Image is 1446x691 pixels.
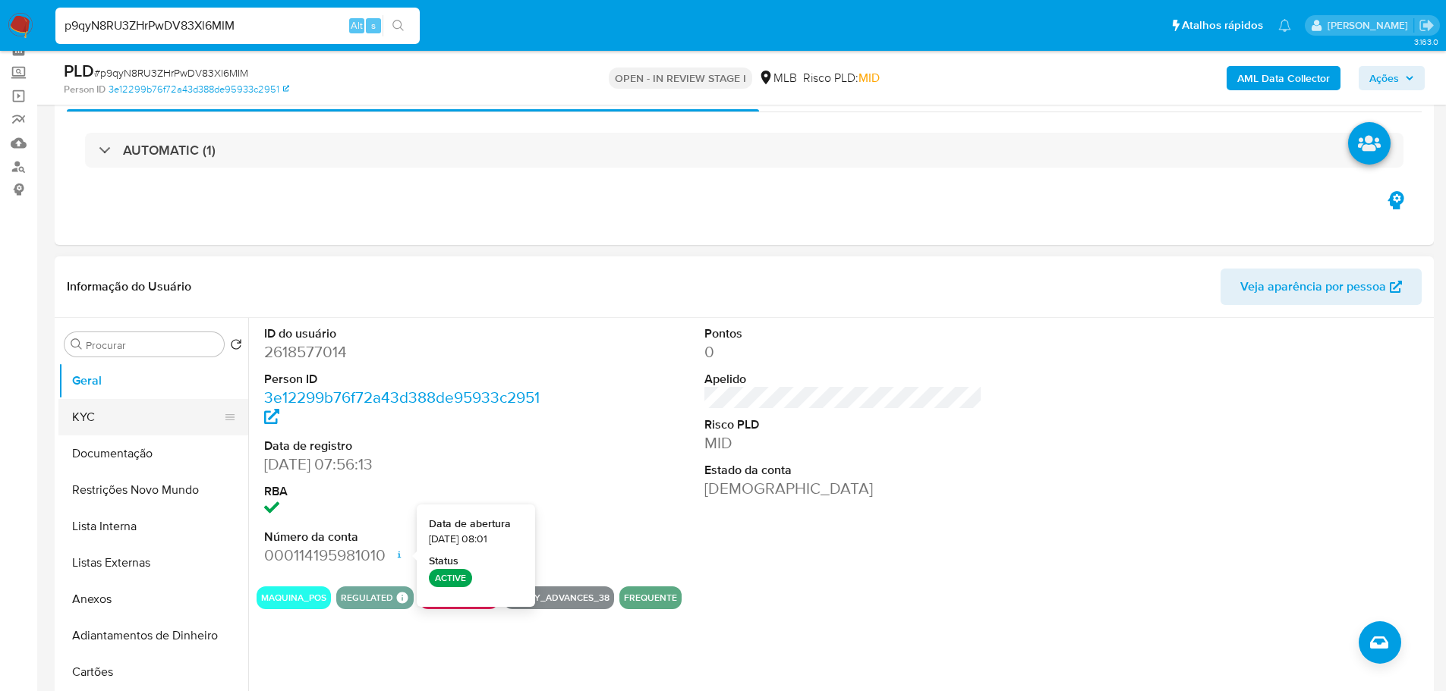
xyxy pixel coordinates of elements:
button: Listas Externas [58,545,248,581]
dt: Person ID [264,371,543,388]
span: [DATE] 08:01 [429,532,487,547]
dt: Número da conta [264,529,543,545]
dd: MID [704,432,983,454]
button: Lista Interna [58,508,248,545]
dt: Risco PLD [704,416,983,433]
button: Geral [58,363,248,399]
span: 3.163.0 [1414,36,1438,48]
strong: Data de abertura [429,517,511,532]
dd: [DEMOGRAPHIC_DATA] [704,478,983,499]
button: Retornar ao pedido padrão [230,338,242,355]
span: Atalhos rápidos [1182,17,1263,33]
button: search-icon [383,15,414,36]
button: KYC [58,399,236,435]
a: 3e12299b76f72a43d388de95933c2951 [109,83,289,96]
input: Pesquise usuários ou casos... [55,16,420,36]
dt: Estado da conta [704,462,983,479]
dd: [DATE] 07:56:13 [264,454,543,475]
button: Documentação [58,435,248,472]
p: OPEN - IN REVIEW STAGE I [609,68,752,89]
b: PLD [64,58,94,83]
dt: Data de registro [264,438,543,454]
dt: Apelido [704,371,983,388]
button: AML Data Collector [1227,66,1340,90]
div: MLB [758,70,797,86]
span: s [371,18,376,33]
span: Risco PLD: [803,70,880,86]
span: # p9qyN8RU3ZHrPwDV83Xl6MIM [94,65,248,80]
h3: AUTOMATIC (1) [123,142,216,159]
button: Anexos [58,581,248,617]
p: lucas.portella@mercadolivre.com [1328,18,1413,33]
button: Veja aparência por pessoa [1221,269,1422,305]
dd: 0 [704,341,983,363]
a: Sair [1419,17,1435,33]
dt: ID do usuário [264,325,543,342]
p: ACTIVE [429,569,472,587]
dd: 2618577014 [264,341,543,363]
button: Ações [1359,66,1425,90]
h1: Informação do Usuário [67,279,191,294]
span: Veja aparência por pessoa [1240,269,1386,305]
a: Notificações [1278,19,1291,32]
a: 3e12299b76f72a43d388de95933c2951 [264,386,540,429]
strong: Status [429,554,458,569]
div: AUTOMATIC (1) [85,133,1403,168]
dt: Pontos [704,325,983,342]
button: Restrições Novo Mundo [58,472,248,508]
span: Ações [1369,66,1399,90]
span: MID [858,69,880,86]
button: Procurar [71,338,83,350]
b: AML Data Collector [1237,66,1330,90]
dt: RBA [264,483,543,500]
b: Person ID [64,83,106,96]
span: Alt [351,18,363,33]
button: Cartões [58,654,248,690]
input: Procurar [86,338,218,352]
button: Adiantamentos de Dinheiro [58,617,248,654]
dd: 000114195981010 [264,545,543,566]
